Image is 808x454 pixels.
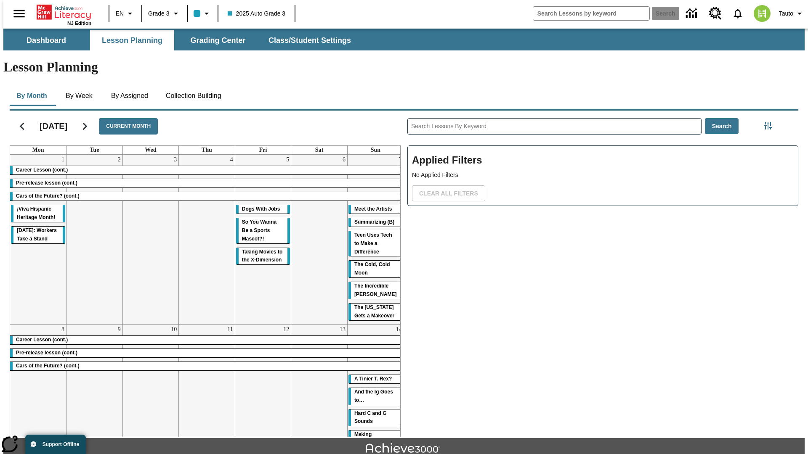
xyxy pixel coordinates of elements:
[704,2,727,25] a: Resource Center, Will open in new tab
[348,261,403,277] div: The Cold, Cold Moon
[291,155,348,324] td: September 6, 2025
[397,155,404,165] a: September 7, 2025
[10,179,404,187] div: Pre-release lesson (cont.)
[3,30,359,50] div: SubNavbar
[338,325,347,335] a: September 13, 2025
[354,410,387,425] span: Hard C and G Sounds
[354,219,394,225] span: Summarizing (B)
[16,180,77,186] span: Pre-release lesson (cont.)
[7,1,32,26] button: Open side menu
[122,324,179,451] td: September 10, 2025
[354,304,394,319] span: The Missouri Gets a Makeover
[242,219,276,242] span: So You Wanna Be a Sports Mascot?!
[776,6,808,21] button: Profile/Settings
[779,9,793,18] span: Tauto
[11,116,33,137] button: Previous
[66,324,123,451] td: September 9, 2025
[99,118,158,135] button: Current Month
[143,146,158,154] a: Wednesday
[90,30,174,50] button: Lesson Planning
[754,5,771,22] img: avatar image
[348,218,403,227] div: Summarizing (B)
[40,121,67,131] h2: [DATE]
[228,9,286,18] span: 2025 Auto Grade 3
[354,431,382,446] span: Making Predictions
[348,231,403,256] div: Teen Uses Tech to Make a Difference
[169,325,178,335] a: September 10, 2025
[58,86,100,106] button: By Week
[159,86,228,106] button: Collection Building
[16,363,80,369] span: Cars of the Future? (cont.)
[282,325,291,335] a: September 12, 2025
[25,435,86,454] button: Support Offline
[236,205,290,214] div: Dogs With Jobs
[179,155,235,324] td: September 4, 2025
[348,409,403,426] div: Hard C and G Sounds
[348,282,403,299] div: The Incredible Kellee Edwards
[66,155,123,324] td: September 2, 2025
[60,155,66,165] a: September 1, 2025
[10,155,66,324] td: September 1, 2025
[112,6,139,21] button: Language: EN, Select a language
[17,227,57,242] span: Labor Day: Workers Take a Stand
[179,324,235,451] td: September 11, 2025
[104,86,155,106] button: By Assigned
[17,206,55,220] span: ¡Viva Hispanic Heritage Month!
[291,324,348,451] td: September 13, 2025
[242,249,282,263] span: Taking Movies to the X-Dimension
[354,389,393,403] span: And the Ig Goes to…
[10,362,404,370] div: Cars of the Future? (cont.)
[37,3,91,26] div: Home
[31,146,46,154] a: Monday
[401,107,798,437] div: Search
[148,9,170,18] span: Grade 3
[354,261,390,276] span: The Cold, Cold Moon
[176,30,260,50] button: Grading Center
[348,375,403,383] div: A Tinier T. Rex?
[408,119,701,134] input: Search Lessons By Keyword
[60,325,66,335] a: September 8, 2025
[258,146,269,154] a: Friday
[348,388,403,405] div: And the Ig Goes to…
[67,21,91,26] span: NJ Edition
[236,248,290,265] div: Taking Movies to the X-Dimension
[705,118,739,135] button: Search
[145,6,184,21] button: Grade: Grade 3, Select a grade
[88,146,101,154] a: Tuesday
[749,3,776,24] button: Select a new avatar
[681,2,704,25] a: Data Center
[16,193,80,199] span: Cars of the Future? (cont.)
[10,166,404,174] div: Career Lesson (cont.)
[348,304,403,320] div: The Missouri Gets a Makeover
[533,7,649,20] input: search field
[226,325,234,335] a: September 11, 2025
[354,206,392,212] span: Meet the Artists
[229,155,235,165] a: September 4, 2025
[394,325,404,335] a: September 14, 2025
[235,155,291,324] td: September 5, 2025
[3,59,805,75] h1: Lesson Planning
[10,86,54,106] button: By Month
[122,155,179,324] td: September 3, 2025
[354,232,392,255] span: Teen Uses Tech to Make a Difference
[10,336,404,344] div: Career Lesson (cont.)
[760,117,776,134] button: Filters Side menu
[235,324,291,451] td: September 12, 2025
[369,146,382,154] a: Sunday
[242,206,280,212] span: Dogs With Jobs
[727,3,749,24] a: Notifications
[116,9,124,18] span: EN
[3,29,805,50] div: SubNavbar
[200,146,214,154] a: Thursday
[11,227,65,243] div: Labor Day: Workers Take a Stand
[314,146,325,154] a: Saturday
[16,167,68,173] span: Career Lesson (cont.)
[74,116,96,137] button: Next
[37,4,91,21] a: Home
[348,430,403,447] div: Making Predictions
[116,155,122,165] a: September 2, 2025
[11,205,65,222] div: ¡Viva Hispanic Heritage Month!
[190,6,215,21] button: Class color is light blue. Change class color
[262,30,358,50] button: Class/Student Settings
[43,441,79,447] span: Support Offline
